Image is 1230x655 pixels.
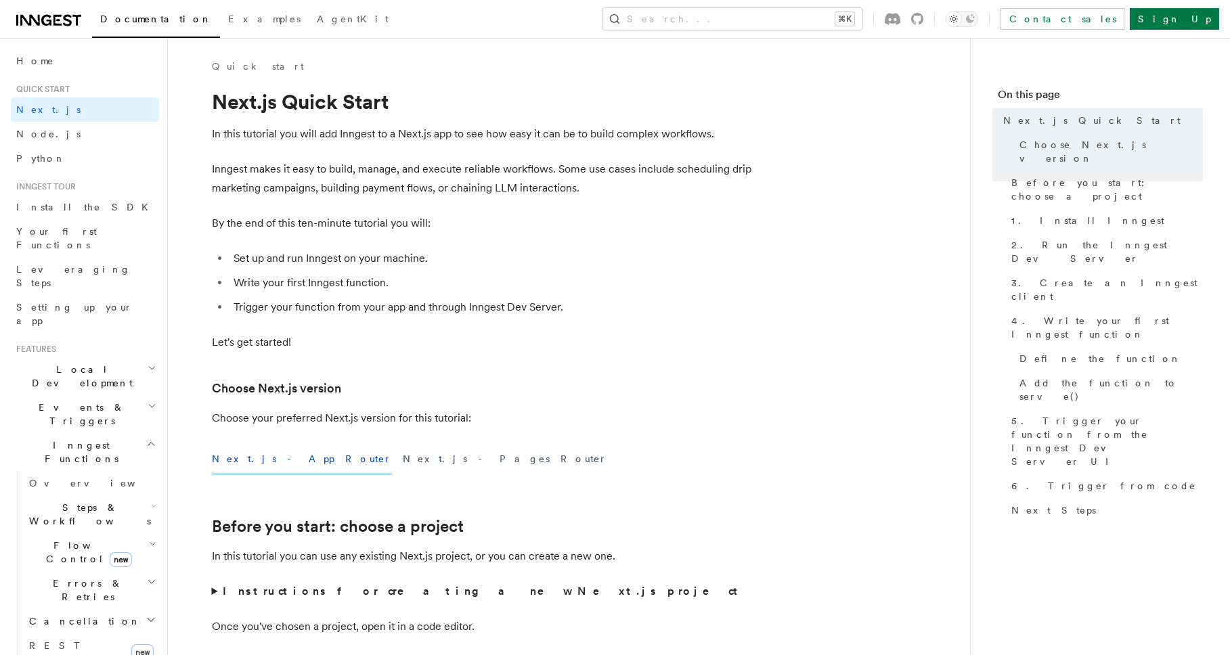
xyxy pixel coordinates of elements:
[998,87,1203,108] h4: On this page
[24,533,159,571] button: Flow Controlnew
[24,495,159,533] button: Steps & Workflows
[24,539,149,566] span: Flow Control
[1019,352,1181,365] span: Define the function
[11,395,159,433] button: Events & Triggers
[212,409,753,428] p: Choose your preferred Next.js version for this tutorial:
[229,273,753,292] li: Write your first Inngest function.
[317,14,389,24] span: AgentKit
[11,146,159,171] a: Python
[1003,114,1181,127] span: Next.js Quick Start
[212,214,753,233] p: By the end of this ten-minute tutorial you will:
[24,571,159,609] button: Errors & Retries
[16,202,156,212] span: Install the SDK
[16,153,66,164] span: Python
[1006,498,1203,522] a: Next Steps
[11,357,159,395] button: Local Development
[223,585,743,597] strong: Instructions for creating a new Next.js project
[212,89,753,114] h1: Next.js Quick Start
[11,295,159,333] a: Setting up your app
[110,552,132,567] span: new
[1014,346,1203,371] a: Define the function
[16,302,133,326] span: Setting up your app
[11,97,159,122] a: Next.js
[24,471,159,495] a: Overview
[1011,503,1096,517] span: Next Steps
[403,444,607,474] button: Next.js - Pages Router
[212,125,753,143] p: In this tutorial you will add Inngest to a Next.js app to see how easy it can be to build complex...
[229,249,753,268] li: Set up and run Inngest on your machine.
[1006,474,1203,498] a: 6. Trigger from code
[1011,238,1203,265] span: 2. Run the Inngest Dev Server
[1011,314,1203,341] span: 4. Write your first Inngest function
[24,614,141,628] span: Cancellation
[212,160,753,198] p: Inngest makes it easy to build, manage, and execute reliable workflows. Some use cases include sc...
[11,401,148,428] span: Events & Triggers
[11,195,159,219] a: Install the SDK
[1001,8,1124,30] a: Contact sales
[16,104,81,115] span: Next.js
[1006,409,1203,474] a: 5. Trigger your function from the Inngest Dev Server UI
[212,60,304,73] a: Quick start
[1006,309,1203,346] a: 4. Write your first Inngest function
[212,547,753,566] p: In this tutorial you can use any existing Next.js project, or you can create a new one.
[212,379,341,398] a: Choose Next.js version
[946,11,978,27] button: Toggle dark mode
[16,226,97,250] span: Your first Functions
[1011,214,1164,227] span: 1. Install Inngest
[11,84,70,95] span: Quick start
[11,363,148,390] span: Local Development
[16,54,54,68] span: Home
[212,444,392,474] button: Next.js - App Router
[24,577,147,604] span: Errors & Retries
[309,4,397,37] a: AgentKit
[1006,271,1203,309] a: 3. Create an Inngest client
[998,108,1203,133] a: Next.js Quick Start
[1011,479,1196,493] span: 6. Trigger from code
[1006,208,1203,233] a: 1. Install Inngest
[11,49,159,73] a: Home
[1130,8,1219,30] a: Sign Up
[29,478,169,489] span: Overview
[24,609,159,633] button: Cancellation
[92,4,220,38] a: Documentation
[11,181,76,192] span: Inngest tour
[1006,171,1203,208] a: Before you start: choose a project
[16,129,81,139] span: Node.js
[11,438,146,466] span: Inngest Functions
[1006,233,1203,271] a: 2. Run the Inngest Dev Server
[228,14,301,24] span: Examples
[1019,376,1203,403] span: Add the function to serve()
[229,298,753,317] li: Trigger your function from your app and through Inngest Dev Server.
[1014,371,1203,409] a: Add the function to serve()
[212,517,464,536] a: Before you start: choose a project
[11,219,159,257] a: Your first Functions
[1019,138,1203,165] span: Choose Next.js version
[212,582,753,601] summary: Instructions for creating a new Next.js project
[1011,276,1203,303] span: 3. Create an Inngest client
[212,333,753,352] p: Let's get started!
[11,344,56,355] span: Features
[220,4,309,37] a: Examples
[24,501,151,528] span: Steps & Workflows
[835,12,854,26] kbd: ⌘K
[11,433,159,471] button: Inngest Functions
[11,257,159,295] a: Leveraging Steps
[11,122,159,146] a: Node.js
[212,617,753,636] p: Once you've chosen a project, open it in a code editor.
[1011,176,1203,203] span: Before you start: choose a project
[16,264,131,288] span: Leveraging Steps
[100,14,212,24] span: Documentation
[602,8,862,30] button: Search...⌘K
[1011,414,1203,468] span: 5. Trigger your function from the Inngest Dev Server UI
[1014,133,1203,171] a: Choose Next.js version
